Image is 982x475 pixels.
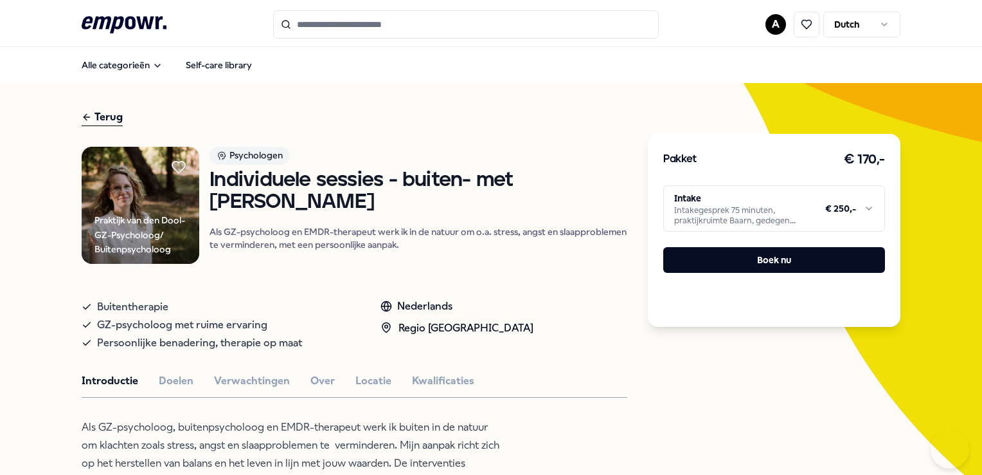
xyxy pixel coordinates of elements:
[82,147,199,265] img: Product Image
[210,169,627,214] h1: Individuele sessies - buiten- met [PERSON_NAME]
[159,373,193,389] button: Doelen
[663,247,884,273] button: Boek nu
[765,14,786,35] button: A
[94,213,199,256] div: Praktijk van den Dool- GZ-Psycholoog/ Buitenpsycholoog
[663,151,697,168] h3: Pakket
[844,149,885,170] h3: € 170,-
[82,373,138,389] button: Introductie
[210,147,290,165] div: Psychologen
[97,316,267,334] span: GZ-psycholoog met ruime ervaring
[931,430,969,469] iframe: Help Scout Beacon - Open
[97,334,302,352] span: Persoonlijke benadering, therapie op maat
[82,109,123,126] div: Terug
[210,225,627,251] p: Als GZ-psycholoog en EMDR-therapeut werk ik in de natuur om o.a. stress, angst en slaapproblemen ...
[412,373,474,389] button: Kwalificaties
[273,10,659,39] input: Search for products, categories or subcategories
[175,52,262,78] a: Self-care library
[97,298,168,316] span: Buitentherapie
[71,52,173,78] button: Alle categorieën
[210,147,627,169] a: Psychologen
[71,52,262,78] nav: Main
[310,373,335,389] button: Over
[380,298,533,315] div: Nederlands
[214,373,290,389] button: Verwachtingen
[355,373,391,389] button: Locatie
[380,320,533,337] div: Regio [GEOGRAPHIC_DATA]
